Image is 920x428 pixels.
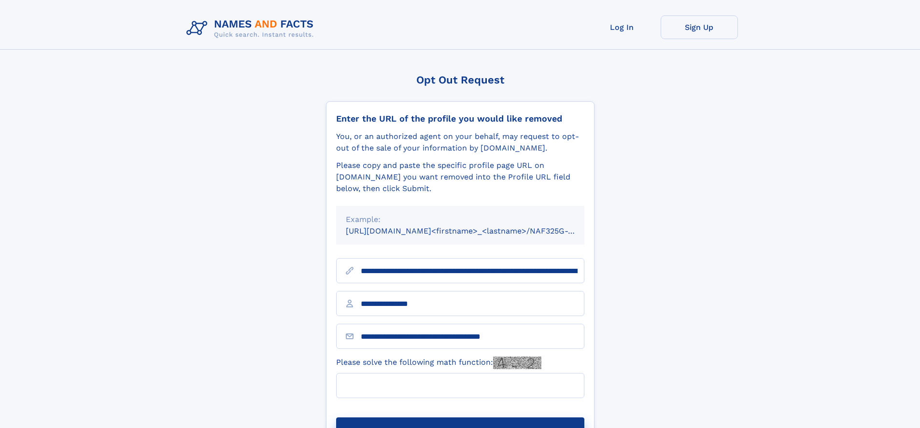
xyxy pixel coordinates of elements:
[583,15,661,39] a: Log In
[336,357,541,369] label: Please solve the following math function:
[346,226,603,235] small: [URL][DOMAIN_NAME]<firstname>_<lastname>/NAF325G-xxxxxxxx
[336,113,584,124] div: Enter the URL of the profile you would like removed
[661,15,738,39] a: Sign Up
[326,74,594,86] div: Opt Out Request
[336,160,584,194] div: Please copy and paste the specific profile page URL on [DOMAIN_NAME] you want removed into the Pr...
[336,131,584,154] div: You, or an authorized agent on your behalf, may request to opt-out of the sale of your informatio...
[346,214,575,225] div: Example:
[183,15,322,41] img: Logo Names and Facts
